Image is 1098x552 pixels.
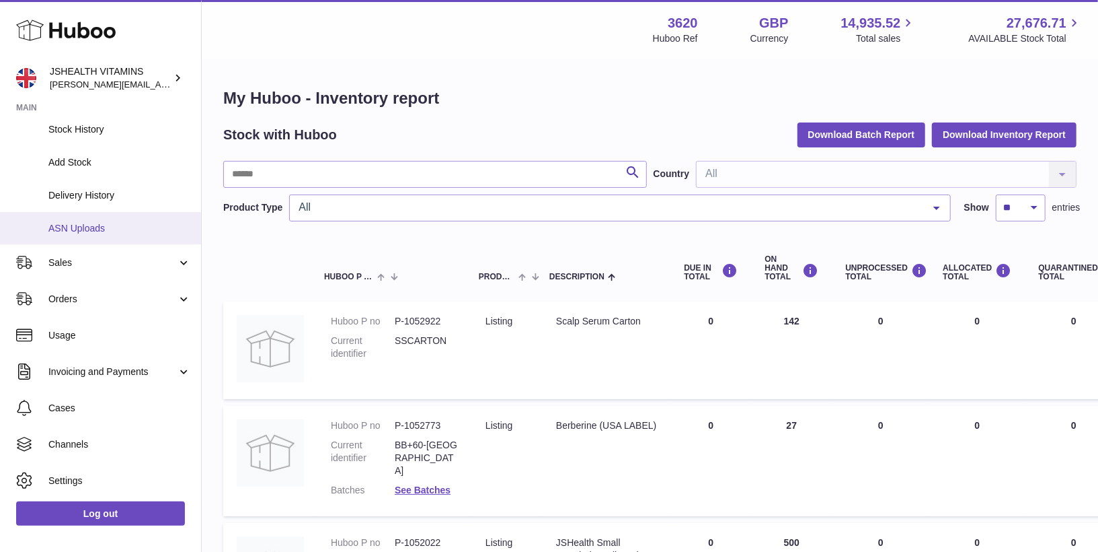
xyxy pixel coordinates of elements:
span: 0 [1071,316,1076,326]
td: 0 [670,406,751,516]
span: [PERSON_NAME][EMAIL_ADDRESS][DOMAIN_NAME] [50,79,270,90]
strong: 3620 [668,14,698,32]
span: 0 [1071,537,1076,548]
button: Download Batch Report [797,123,926,147]
a: See Batches [395,485,450,495]
dt: Huboo P no [331,537,395,549]
span: Add Stock [48,156,191,169]
span: Stock History [48,123,191,136]
a: 14,935.52 Total sales [840,14,916,45]
span: Sales [48,256,177,269]
span: Total sales [856,32,916,45]
td: 142 [751,302,832,399]
td: 27 [751,406,832,516]
img: francesca@jshealthvitamins.com [16,68,36,88]
td: 0 [832,302,929,399]
span: 27,676.71 [1007,14,1066,32]
span: Invoicing and Payments [48,366,177,378]
span: Cases [48,402,191,415]
dt: Current identifier [331,335,395,360]
img: product image [237,315,304,382]
dd: P-1052022 [395,537,459,549]
div: Huboo Ref [653,32,698,45]
span: Product Type [479,273,515,281]
h2: Stock with Huboo [223,126,337,144]
dt: Batches [331,484,395,497]
span: listing [485,316,512,326]
span: Description [549,273,604,281]
span: All [295,201,923,214]
span: listing [485,420,512,431]
dt: Huboo P no [331,419,395,432]
dt: Current identifier [331,439,395,477]
span: ASN Uploads [48,222,191,235]
span: Settings [48,475,191,487]
div: UNPROCESSED Total [845,263,916,281]
label: Product Type [223,201,282,214]
div: ON HAND Total [764,255,818,282]
span: Channels [48,438,191,451]
span: Huboo P no [324,273,374,281]
button: Download Inventory Report [932,123,1076,147]
span: 0 [1071,420,1076,431]
div: Scalp Serum Carton [556,315,657,328]
td: 0 [832,406,929,516]
a: Log out [16,502,185,526]
dd: SSCARTON [395,335,459,360]
label: Show [964,201,989,214]
dt: Huboo P no [331,315,395,328]
span: Orders [48,293,177,306]
div: ALLOCATED Total [943,263,1011,281]
td: 0 [929,406,1025,516]
td: 0 [929,302,1025,399]
div: DUE IN TOTAL [684,263,738,281]
span: Delivery History [48,189,191,202]
img: product image [237,419,304,487]
span: Usage [48,329,191,342]
strong: GBP [759,14,788,32]
span: listing [485,537,512,548]
span: 14,935.52 [840,14,900,32]
div: Currency [750,32,789,45]
dd: P-1052773 [395,419,459,432]
span: AVAILABLE Stock Total [968,32,1082,45]
h1: My Huboo - Inventory report [223,88,1076,109]
dd: BB+60-[GEOGRAPHIC_DATA] [395,439,459,477]
label: Country [654,168,690,180]
div: JSHEALTH VITAMINS [50,65,171,91]
span: entries [1052,201,1081,214]
a: 27,676.71 AVAILABLE Stock Total [968,14,1082,45]
div: Berberine (USA LABEL) [556,419,657,432]
td: 0 [670,302,751,399]
dd: P-1052922 [395,315,459,328]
